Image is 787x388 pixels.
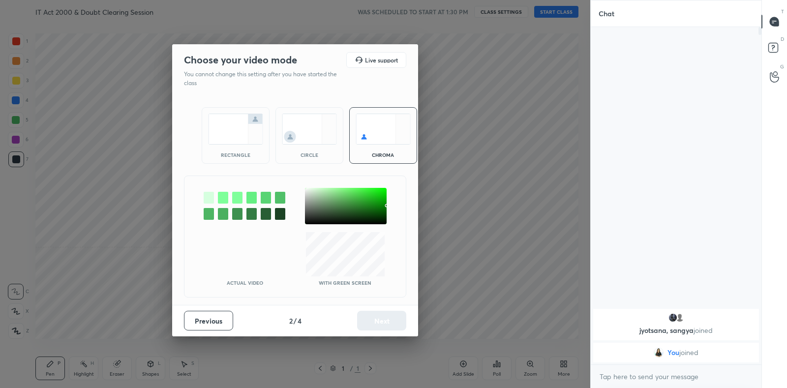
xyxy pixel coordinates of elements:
span: joined [694,326,713,335]
img: circleScreenIcon.acc0effb.svg [282,114,337,145]
p: Chat [591,0,622,27]
p: D [781,35,784,43]
p: jyotsana, sangya [599,327,753,334]
div: circle [290,152,329,157]
img: 46f3ea364cbe49fba1e86873b6d3308d.jpg [668,313,678,323]
p: G [780,63,784,70]
p: Actual Video [227,280,263,285]
h5: Live support [365,57,398,63]
span: You [667,349,679,357]
p: You cannot change this setting after you have started the class [184,70,343,88]
h4: 4 [298,316,302,326]
h4: / [294,316,297,326]
h4: 2 [289,316,293,326]
div: rectangle [216,152,255,157]
h2: Choose your video mode [184,54,297,66]
button: Previous [184,311,233,330]
div: chroma [363,152,403,157]
img: 55eb4730e2bb421f98883ea12e9d64d8.jpg [654,348,664,358]
div: grid [591,307,761,364]
img: normalScreenIcon.ae25ed63.svg [208,114,263,145]
img: chromaScreenIcon.c19ab0a0.svg [356,114,411,145]
p: T [781,8,784,15]
span: joined [679,349,698,357]
p: With green screen [319,280,371,285]
img: default.png [675,313,685,323]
